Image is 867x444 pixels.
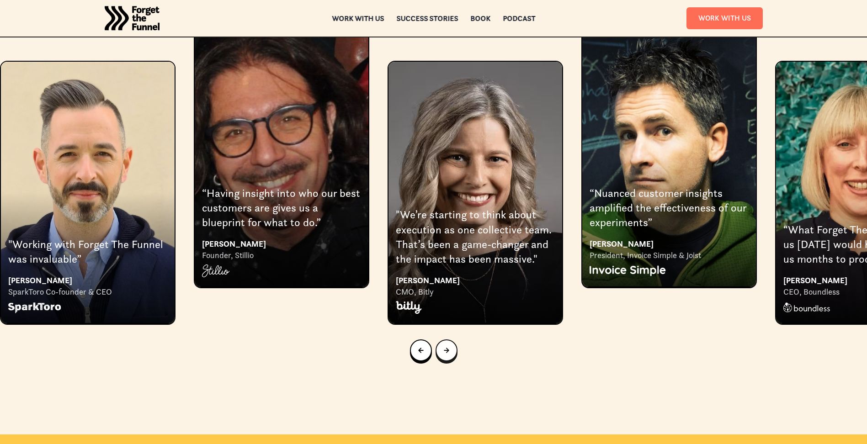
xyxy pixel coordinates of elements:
[436,339,457,361] a: Next slide
[8,237,167,267] div: "Working with Forget The Funnel was invaluable”
[332,15,384,21] a: Work with us
[388,24,563,324] div: 5 of 8
[396,207,555,267] div: "We’re starting to think about execution as one collective team. That’s been a game-changer and t...
[590,186,749,230] div: “Nuanced customer insights amplified the effectiveness of our experiments”
[470,15,490,21] a: Book
[686,7,763,29] a: Work With Us
[202,186,361,230] div: “Having insight into who our best customers are gives us a blueprint for what to do.”
[8,274,167,286] div: [PERSON_NAME]
[194,24,369,287] div: 4 of 8
[202,250,361,261] div: Founder, Stillio
[581,24,757,287] div: 6 of 8
[590,250,749,261] div: President, Invoice Simple & Joist
[396,286,555,297] div: CMO, Bitly
[8,286,167,297] div: SparkToro Co-founder & CEO
[396,15,458,21] a: Success Stories
[410,339,432,361] a: Previous slide
[503,15,535,21] a: Podcast
[590,238,749,250] div: [PERSON_NAME]
[202,238,361,250] div: [PERSON_NAME]
[396,274,555,286] div: [PERSON_NAME]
